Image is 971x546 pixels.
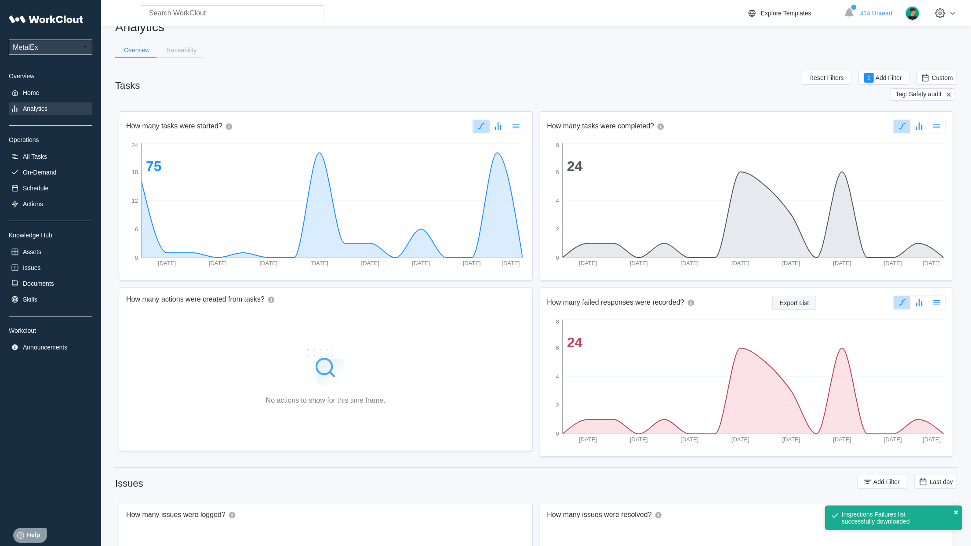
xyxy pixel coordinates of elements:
div: Issues [23,264,40,271]
tspan: [DATE] [463,260,481,266]
tspan: 24 [567,335,583,350]
tspan: [DATE] [884,260,902,266]
tspan: 24 [567,158,583,174]
button: close [953,509,959,516]
div: Overview [9,73,92,80]
tspan: [DATE] [731,260,749,266]
span: Reset Filters [809,75,844,81]
div: Actions [23,200,43,207]
a: Issues [9,262,92,274]
div: 1 [864,73,874,83]
span: 414 Unread [860,10,892,17]
div: Overview [124,47,149,53]
h2: How many issues were resolved? [547,510,652,520]
tspan: [DATE] [884,436,902,443]
a: Home [9,87,92,99]
img: user.png [905,6,920,21]
h2: How many tasks were started? [126,122,222,131]
button: Reset Filters [802,71,851,85]
tspan: [DATE] [782,260,800,266]
span: Custom [932,74,953,81]
a: Analytics [9,102,92,115]
tspan: [DATE] [782,436,800,443]
h2: Analytics [115,19,957,35]
tspan: [DATE] [502,260,520,266]
a: On-Demand [9,166,92,178]
a: Schedule [9,182,92,194]
div: Traceability [165,47,196,53]
div: Issues [115,478,143,489]
tspan: 4 [556,374,559,380]
div: Home [23,89,39,96]
tspan: 0 [135,255,138,261]
div: Inspections Failures list successfully downloaded [842,511,935,525]
tspan: [DATE] [833,436,851,443]
span: Add Filter [876,75,902,81]
tspan: 24 [132,142,138,149]
tspan: [DATE] [680,260,698,266]
a: All Tasks [9,150,92,163]
tspan: [DATE] [361,260,379,266]
tspan: [DATE] [579,260,597,266]
tspan: [DATE] [680,436,698,443]
tspan: 12 [132,197,138,204]
tspan: [DATE] [579,436,597,443]
h2: How many issues were logged? [126,510,225,520]
tspan: [DATE] [412,260,430,266]
h2: How many actions were created from tasks? [126,295,265,305]
tspan: [DATE] [923,436,941,443]
span: Add Filter [873,479,900,485]
a: Announcements [9,341,92,353]
tspan: [DATE] [260,260,278,266]
tspan: 8 [556,318,559,325]
button: Add Filter [857,475,907,489]
tspan: 0 [556,431,559,437]
tspan: 75 [146,158,162,174]
span: Last day [930,478,953,485]
tspan: 6 [135,226,138,233]
div: Skills [23,296,37,303]
div: No actions to show for this time frame. [266,397,385,404]
tspan: [DATE] [923,260,941,266]
tspan: 6 [556,345,559,352]
tspan: 4 [556,197,559,204]
a: Skills [9,293,92,306]
div: Announcements [23,344,67,351]
button: Export List [772,296,816,310]
div: Tasks [115,80,140,91]
button: 1Add Filter [858,71,909,85]
tspan: [DATE] [629,260,647,266]
a: Documents [9,277,92,290]
div: Knowledge Hub [9,232,92,239]
div: Explore Templates [761,10,811,17]
tspan: 18 [132,169,138,175]
span: Tag: Safety audit [896,91,942,98]
h2: How many failed responses were recorded? [547,298,684,308]
tspan: [DATE] [629,436,647,443]
tspan: [DATE] [158,260,176,266]
tspan: 0 [556,255,559,261]
tspan: [DATE] [833,260,851,266]
tspan: 8 [556,142,559,149]
a: Actions [9,198,92,210]
button: Traceability [156,44,204,57]
tspan: [DATE] [310,260,328,266]
tspan: 2 [556,226,559,233]
div: On-Demand [23,169,56,176]
button: Overview [115,44,156,57]
div: Analytics [23,105,47,112]
a: Assets [9,246,92,258]
a: Explore Templates [747,8,840,18]
div: Documents [23,280,54,287]
div: Assets [23,248,41,255]
tspan: [DATE] [209,260,227,266]
span: Export List [780,300,809,306]
div: Schedule [23,185,48,192]
div: Workclout [9,327,92,334]
tspan: 2 [556,402,559,409]
h2: How many tasks were completed? [547,122,655,131]
div: Operations [9,136,92,143]
input: Search WorkClout [140,5,324,21]
div: All Tasks [23,153,47,160]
